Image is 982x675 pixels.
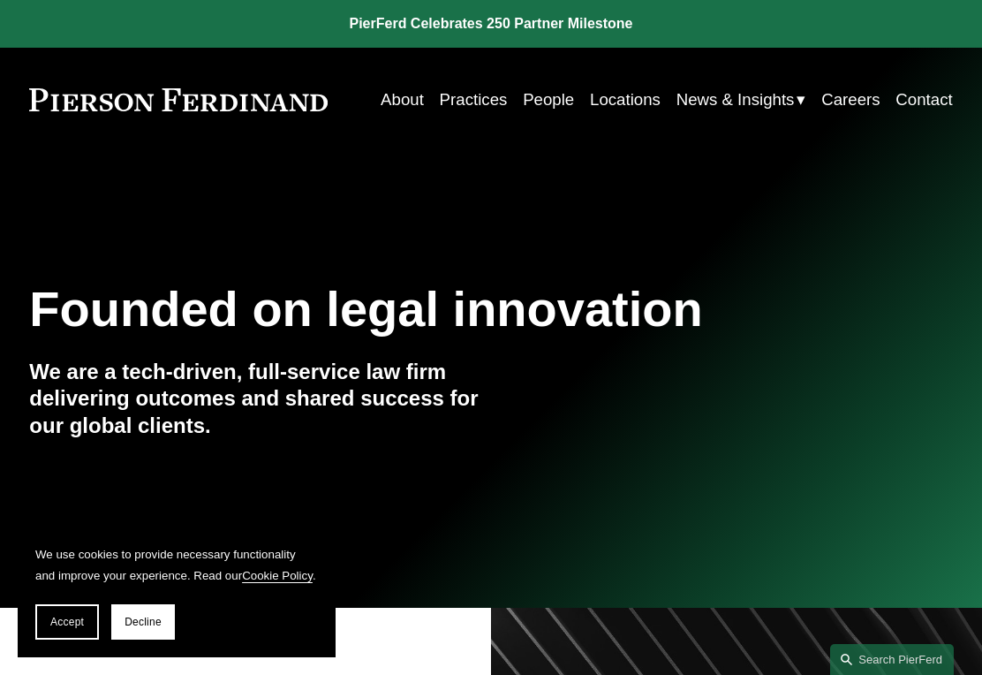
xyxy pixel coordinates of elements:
[29,359,491,439] h4: We are a tech-driven, full-service law firm delivering outcomes and shared success for our global...
[381,83,424,116] a: About
[111,604,175,640] button: Decline
[18,527,336,657] section: Cookie banner
[590,83,661,116] a: Locations
[440,83,508,116] a: Practices
[523,83,574,116] a: People
[895,83,952,116] a: Contact
[676,85,795,115] span: News & Insights
[50,616,84,628] span: Accept
[830,644,954,675] a: Search this site
[242,569,313,582] a: Cookie Policy
[821,83,880,116] a: Careers
[125,616,162,628] span: Decline
[35,544,318,587] p: We use cookies to provide necessary functionality and improve your experience. Read our .
[35,604,99,640] button: Accept
[676,83,806,116] a: folder dropdown
[29,281,798,337] h1: Founded on legal innovation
